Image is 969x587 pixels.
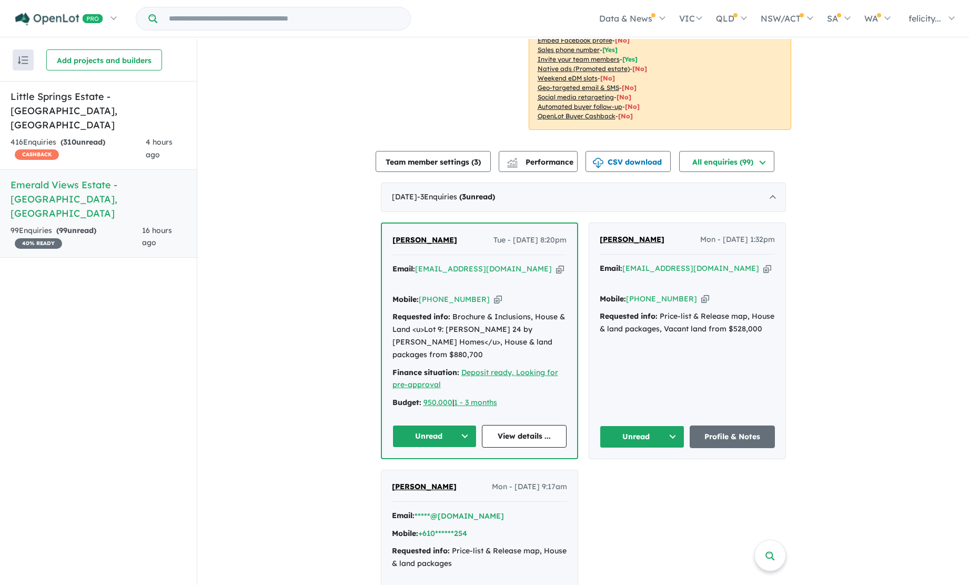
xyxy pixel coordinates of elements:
[618,112,633,120] span: [No]
[600,426,685,448] button: Unread
[493,234,567,247] span: Tue - [DATE] 8:20pm
[763,263,771,274] button: Copy
[626,294,697,303] a: [PHONE_NUMBER]
[538,93,614,101] u: Social media retargeting
[392,529,418,538] strong: Mobile:
[392,234,457,247] a: [PERSON_NAME]
[538,65,630,73] u: Native ads (Promoted estate)
[376,151,491,172] button: Team member settings (3)
[392,295,419,304] strong: Mobile:
[392,264,415,274] strong: Email:
[392,511,415,520] strong: Email:
[392,481,457,493] a: [PERSON_NAME]
[56,226,96,235] strong: ( unread)
[423,398,452,407] a: 950.000
[419,295,490,304] a: [PHONE_NUMBER]
[700,234,775,246] span: Mon - [DATE] 1:32pm
[556,264,564,275] button: Copy
[454,398,497,407] a: 1 - 3 months
[492,481,567,493] span: Mon - [DATE] 9:17am
[15,13,103,26] img: Openlot PRO Logo White
[679,151,774,172] button: All enquiries (99)
[600,235,664,244] span: [PERSON_NAME]
[538,46,600,54] u: Sales phone number
[622,55,638,63] span: [ Yes ]
[701,293,709,305] button: Copy
[15,238,62,249] span: 40 % READY
[538,103,622,110] u: Automated buyer follow-up
[482,425,567,448] a: View details ...
[538,36,612,44] u: Embed Facebook profile
[417,192,495,201] span: - 3 Enquir ies
[538,84,619,92] u: Geo-targeted email & SMS
[509,157,573,167] span: Performance
[392,545,567,570] div: Price-list & Release map, House & land packages
[600,311,658,321] strong: Requested info:
[538,112,615,120] u: OpenLot Buyer Cashback
[600,310,775,336] div: Price-list & Release map, House & land packages, Vacant land from $528,000
[538,74,598,82] u: Weekend eDM slots
[381,183,786,212] div: [DATE]
[63,137,76,147] span: 310
[18,56,28,64] img: sort.svg
[600,234,664,246] a: [PERSON_NAME]
[392,235,457,245] span: [PERSON_NAME]
[507,161,518,168] img: bar-chart.svg
[392,368,459,377] strong: Finance situation:
[11,89,186,132] h5: Little Springs Estate - [GEOGRAPHIC_DATA] , [GEOGRAPHIC_DATA]
[146,137,173,159] span: 4 hours ago
[617,93,631,101] span: [No]
[59,226,67,235] span: 99
[600,264,622,273] strong: Email:
[392,311,567,361] div: Brochure & Inclusions, House & Land <u>Lot 9: [PERSON_NAME] 24 by [PERSON_NAME] Homes</u>, House ...
[392,482,457,491] span: [PERSON_NAME]
[538,55,620,63] u: Invite your team members
[142,226,172,248] span: 16 hours ago
[600,74,615,82] span: [No]
[622,84,637,92] span: [No]
[462,192,466,201] span: 3
[11,178,186,220] h5: Emerald Views Estate - [GEOGRAPHIC_DATA] , [GEOGRAPHIC_DATA]
[615,36,630,44] span: [ No ]
[392,546,450,555] strong: Requested info:
[392,398,421,407] strong: Budget:
[11,225,142,250] div: 99 Enquir ies
[474,157,478,167] span: 3
[602,46,618,54] span: [ Yes ]
[392,312,450,321] strong: Requested info:
[507,158,517,164] img: line-chart.svg
[586,151,671,172] button: CSV download
[632,65,647,73] span: [No]
[11,136,146,161] div: 416 Enquir ies
[459,192,495,201] strong: ( unread)
[499,151,578,172] button: Performance
[159,7,408,30] input: Try estate name, suburb, builder or developer
[593,158,603,168] img: download icon
[622,264,759,273] a: [EMAIL_ADDRESS][DOMAIN_NAME]
[690,426,775,448] a: Profile & Notes
[46,49,162,70] button: Add projects and builders
[600,294,626,303] strong: Mobile:
[415,264,552,274] a: [EMAIL_ADDRESS][DOMAIN_NAME]
[15,149,59,160] span: CASHBACK
[392,425,477,448] button: Unread
[60,137,105,147] strong: ( unread)
[494,294,502,305] button: Copy
[392,397,567,409] div: |
[625,103,640,110] span: [No]
[909,13,941,24] span: felicity...
[392,368,558,390] a: Deposit ready, Looking for pre-approval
